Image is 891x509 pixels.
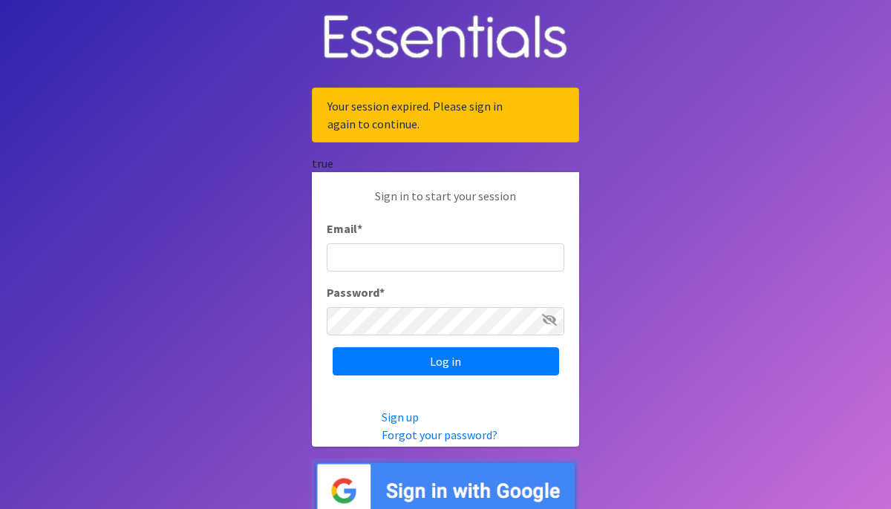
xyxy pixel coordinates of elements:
[327,187,564,220] p: Sign in to start your session
[327,220,362,237] label: Email
[333,347,559,375] input: Log in
[357,221,362,236] abbr: required
[382,410,419,424] a: Sign up
[312,154,579,172] div: true
[379,285,385,300] abbr: required
[382,427,497,442] a: Forgot your password?
[327,283,385,301] label: Password
[312,88,579,142] div: Your session expired. Please sign in again to continue.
